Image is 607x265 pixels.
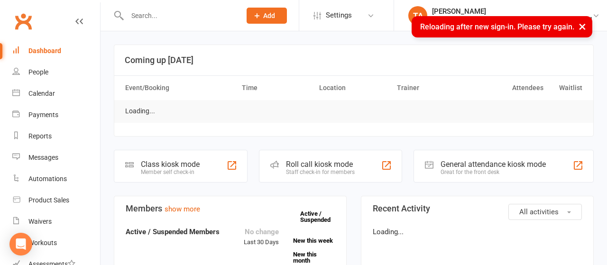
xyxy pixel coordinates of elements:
[121,100,159,122] td: Loading...
[12,168,100,190] a: Automations
[141,160,200,169] div: Class kiosk mode
[28,154,58,161] div: Messages
[519,208,559,216] span: All activities
[28,90,55,97] div: Calendar
[441,169,546,175] div: Great for the front desk
[165,205,200,213] a: show more
[125,55,583,65] h3: Coming up [DATE]
[373,226,582,238] p: Loading...
[28,239,57,247] div: Workouts
[263,12,275,19] span: Add
[28,218,52,225] div: Waivers
[12,83,100,104] a: Calendar
[244,226,279,247] div: Last 30 Days
[12,104,100,126] a: Payments
[408,6,427,25] div: TA
[412,16,592,37] div: Reloading after new sign-in. Please try again.
[432,7,592,16] div: [PERSON_NAME]
[9,233,32,256] div: Open Intercom Messenger
[141,169,200,175] div: Member self check-in
[28,196,69,204] div: Product Sales
[12,126,100,147] a: Reports
[293,251,335,264] a: New this month
[441,160,546,169] div: General attendance kiosk mode
[12,211,100,232] a: Waivers
[244,226,279,238] div: No change
[12,232,100,254] a: Workouts
[574,16,591,37] button: ×
[28,111,58,119] div: Payments
[286,160,355,169] div: Roll call kiosk mode
[121,76,238,100] th: Event/Booking
[124,9,234,22] input: Search...
[326,5,352,26] span: Settings
[28,132,52,140] div: Reports
[548,76,587,100] th: Waitlist
[12,62,100,83] a: People
[393,76,470,100] th: Trainer
[300,203,342,230] a: Active / Suspended
[28,47,61,55] div: Dashboard
[12,40,100,62] a: Dashboard
[286,169,355,175] div: Staff check-in for members
[373,204,582,213] h3: Recent Activity
[12,190,100,211] a: Product Sales
[470,76,548,100] th: Attendees
[12,147,100,168] a: Messages
[293,238,335,244] a: New this week
[126,204,335,213] h3: Members
[28,175,67,183] div: Automations
[247,8,287,24] button: Add
[126,228,220,236] strong: Active / Suspended Members
[28,68,48,76] div: People
[432,16,592,24] div: Uniting Seniors [PERSON_NAME][GEOGRAPHIC_DATA]
[238,76,315,100] th: Time
[508,204,582,220] button: All activities
[11,9,35,33] a: Clubworx
[315,76,393,100] th: Location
